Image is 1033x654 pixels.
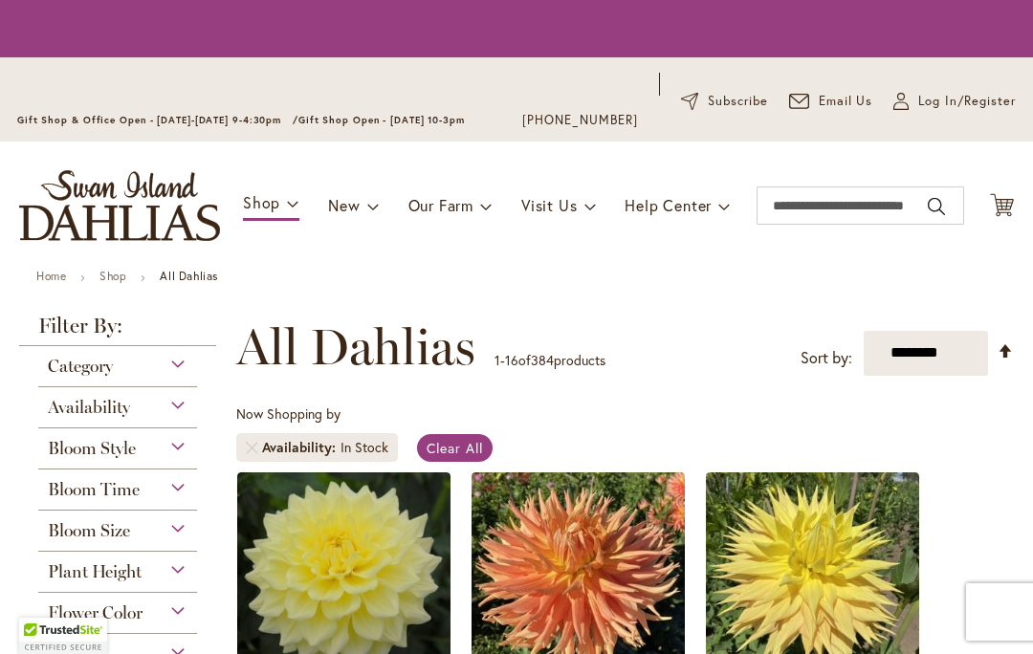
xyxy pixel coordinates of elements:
a: store logo [19,170,220,241]
a: Remove Availability In Stock [246,442,257,453]
span: Visit Us [521,195,577,215]
label: Sort by: [801,340,852,376]
span: Plant Height [48,561,142,582]
span: Gift Shop & Office Open - [DATE]-[DATE] 9-4:30pm / [17,114,298,126]
span: Gift Shop Open - [DATE] 10-3pm [298,114,465,126]
span: New [328,195,360,215]
span: 384 [531,351,554,369]
a: Home [36,269,66,283]
span: Help Center [625,195,712,215]
span: Log In/Register [918,92,1016,111]
span: Bloom Style [48,438,136,459]
a: Log In/Register [893,92,1016,111]
span: Flower Color [48,602,143,623]
a: [PHONE_NUMBER] [522,111,638,130]
span: 1 [495,351,500,369]
strong: All Dahlias [160,269,218,283]
p: - of products [495,345,605,376]
span: Now Shopping by [236,404,341,423]
span: All Dahlias [236,318,475,376]
span: Category [48,356,113,377]
span: 16 [505,351,518,369]
a: Subscribe [681,92,768,111]
iframe: Launch Accessibility Center [14,586,68,640]
a: Email Us [789,92,873,111]
span: Our Farm [408,195,473,215]
strong: Filter By: [19,316,216,346]
span: Availability [262,438,341,457]
span: Bloom Time [48,479,140,500]
span: Bloom Size [48,520,130,541]
span: Subscribe [708,92,768,111]
span: Shop [243,192,280,212]
span: Clear All [427,439,483,457]
a: Clear All [417,434,493,462]
button: Search [928,191,945,222]
div: In Stock [341,438,388,457]
a: Shop [99,269,126,283]
span: Availability [48,397,130,418]
span: Email Us [819,92,873,111]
